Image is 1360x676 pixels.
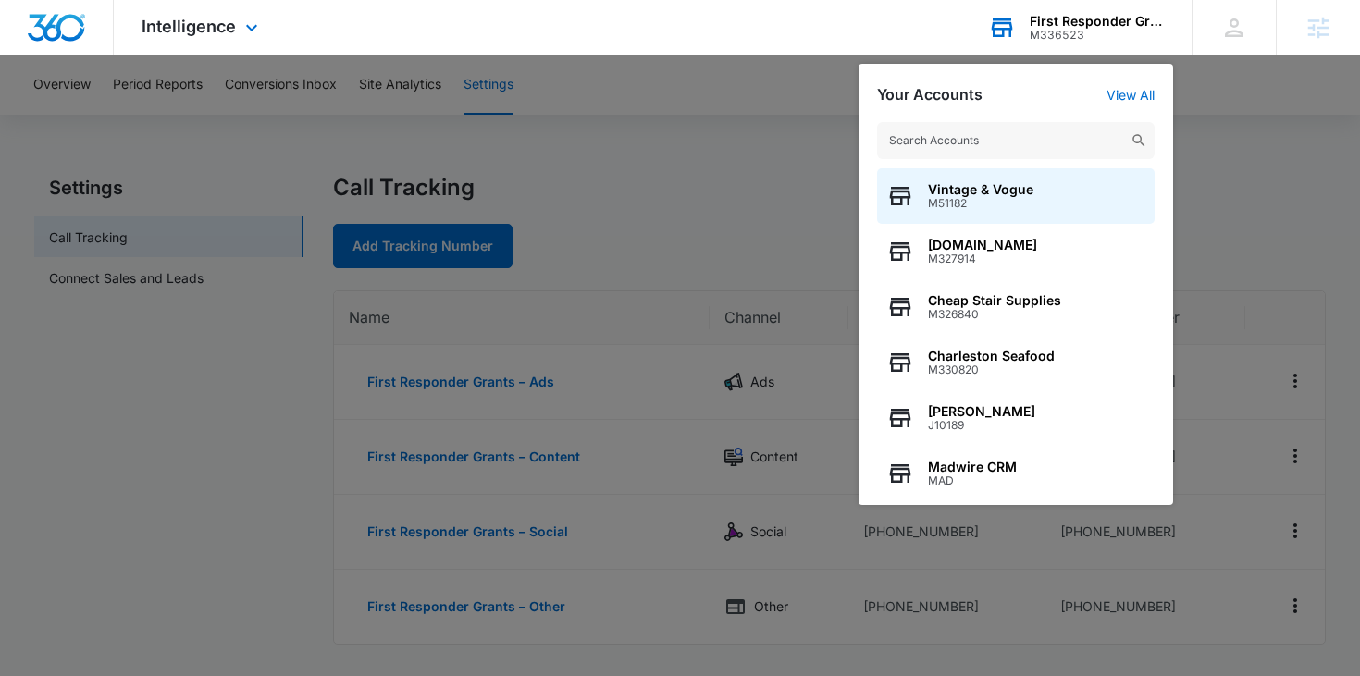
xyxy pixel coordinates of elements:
span: Intelligence [142,17,236,36]
div: account name [1030,14,1165,29]
span: M330820 [928,363,1055,376]
span: Cheap Stair Supplies [928,293,1061,308]
button: Madwire CRMMAD [877,446,1155,501]
span: M327914 [928,252,1037,265]
span: M326840 [928,308,1061,321]
button: Cheap Stair SuppliesM326840 [877,279,1155,335]
div: account id [1030,29,1165,42]
span: [PERSON_NAME] [928,404,1035,419]
span: Vintage & Vogue [928,182,1033,197]
input: Search Accounts [877,122,1155,159]
span: J10189 [928,419,1035,432]
span: M51182 [928,197,1033,210]
span: MAD [928,474,1017,487]
span: Madwire CRM [928,460,1017,474]
span: Charleston Seafood [928,349,1055,363]
button: [DOMAIN_NAME]M327914 [877,224,1155,279]
a: View All [1107,87,1155,103]
button: Vintage & VogueM51182 [877,168,1155,224]
button: Charleston SeafoodM330820 [877,335,1155,390]
h2: Your Accounts [877,86,983,104]
button: [PERSON_NAME]J10189 [877,390,1155,446]
span: [DOMAIN_NAME] [928,238,1037,252]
